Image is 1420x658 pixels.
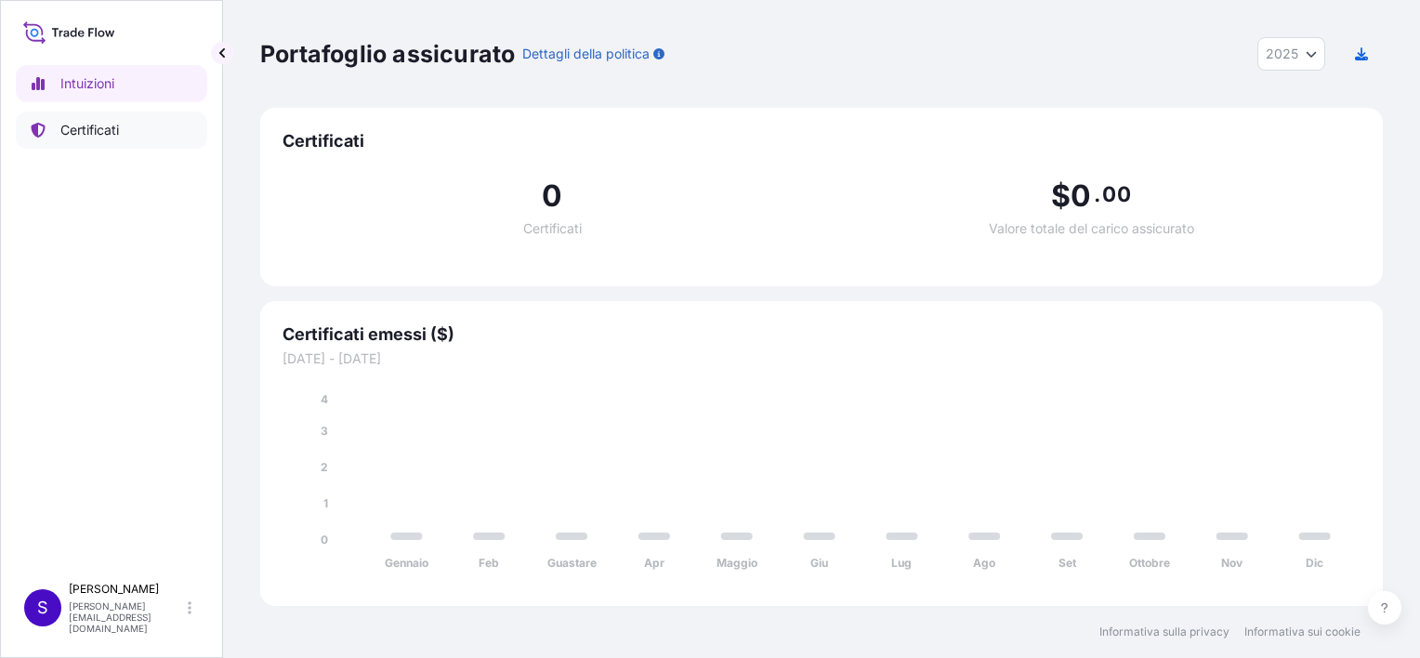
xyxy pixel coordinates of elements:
tspan: Gennaio [385,556,428,570]
p: [PERSON_NAME][EMAIL_ADDRESS][DOMAIN_NAME] [69,600,184,634]
tspan: 3 [321,424,328,438]
span: Certificati emessi ($) [283,323,1361,346]
tspan: Lug [891,556,912,570]
span: 0 [1071,181,1091,211]
tspan: 2 [321,460,328,474]
span: $ [1051,181,1071,211]
span: 0 [542,181,562,211]
p: [PERSON_NAME] [69,582,184,597]
tspan: Ago [973,556,995,570]
tspan: Ottobre [1129,556,1170,570]
tspan: 0 [321,533,328,546]
button: Selettore anno [1257,37,1325,71]
a: Informativa sulla privacy [1099,625,1229,639]
p: Certificati [60,121,119,139]
span: 00 [1102,187,1130,202]
span: S [37,599,48,617]
tspan: Set [1058,556,1077,570]
span: Valore totale del carico assicurato [989,222,1194,235]
tspan: Feb [479,556,499,570]
tspan: Maggio [717,556,757,570]
tspan: 1 [323,496,328,510]
a: Certificati [16,112,207,149]
tspan: 4 [321,392,328,406]
span: . [1094,187,1100,202]
p: Dettagli della politica [522,45,650,63]
p: Portafoglio assicurato [260,39,515,69]
a: Intuizioni [16,65,207,102]
tspan: Guastare [547,556,597,570]
tspan: Apr [644,556,664,570]
span: [DATE] - [DATE] [283,349,1361,368]
a: Informativa sui cookie [1244,625,1361,639]
span: 2025 [1266,45,1298,63]
p: Intuizioni [60,74,114,93]
span: Certificati [283,130,1361,152]
span: Certificati [523,222,582,235]
tspan: Giu [810,556,828,570]
tspan: Nov [1221,556,1243,570]
tspan: Dic [1306,556,1323,570]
